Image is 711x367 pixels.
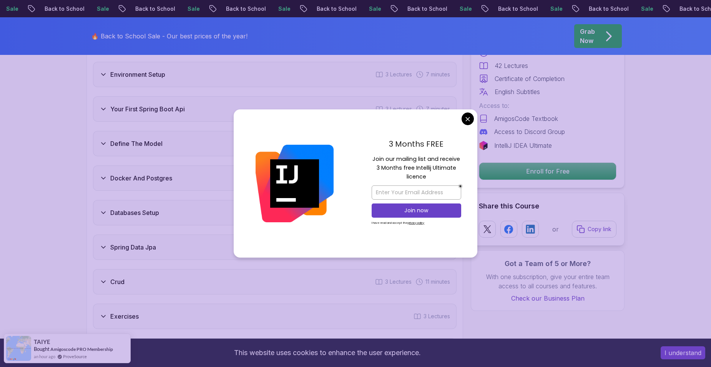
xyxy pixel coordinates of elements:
a: Check our Business Plan [479,294,616,303]
h2: Share this Course [479,201,616,212]
span: Bought [34,346,50,352]
span: 3 Lectures [385,278,412,286]
p: Sale [448,5,473,13]
p: 🔥 Back to School Sale - Our best prices of the year! [91,31,248,41]
p: Sale [357,5,382,13]
button: Databases Setup3 Lectures 11 minutes [93,200,457,225]
p: English Subtitles [495,87,540,96]
p: Access to Discord Group [494,127,565,136]
span: TAIYE [34,339,50,345]
p: Sale [630,5,654,13]
p: Access to: [479,101,616,110]
p: Back to School [33,5,85,13]
h3: Your First Spring Boot Api [110,104,185,114]
p: Back to School [214,5,267,13]
span: 3 Lectures [385,105,412,113]
button: Accept cookies [661,346,705,359]
img: provesource social proof notification image [6,336,31,361]
p: Certificate of Completion [495,74,565,83]
div: This website uses cookies to enhance the user experience. [6,344,649,361]
h3: Environment Setup [110,70,165,79]
a: ProveSource [63,353,87,360]
button: Environment Setup3 Lectures 7 minutes [93,62,457,87]
p: Back to School [124,5,176,13]
p: AmigosCode Textbook [494,114,558,123]
button: Exercises3 Lectures [93,304,457,329]
span: 3 Lectures [385,71,412,78]
p: Enroll for Free [479,163,616,180]
p: Back to School [487,5,539,13]
p: Sale [176,5,201,13]
h3: Exercises [110,312,139,321]
a: Amigoscode PRO Membership [50,346,113,352]
h3: Crud [110,277,125,286]
span: 7 minutes [426,71,450,78]
p: IntelliJ IDEA Ultimate [494,141,552,150]
h3: Docker And Postgres [110,174,172,183]
span: an hour ago [34,353,55,360]
p: or [552,225,559,234]
p: Back to School [396,5,448,13]
span: 7 minutes [426,105,450,113]
button: Crud3 Lectures 11 minutes [93,269,457,294]
span: 11 minutes [425,278,450,286]
button: Enroll for Free [479,162,616,180]
p: Sale [539,5,563,13]
span: 3 Lectures [424,312,450,320]
p: Grab Now [580,27,595,45]
h3: Spring Data Jpa [110,243,156,252]
p: Sale [85,5,110,13]
p: Sale [267,5,291,13]
button: Spring Data Jpa4 Lectures 19 minutes [93,235,457,260]
button: Define The Model2 Lectures 8 minutes [93,131,457,156]
p: With one subscription, give your entire team access to all courses and features. [479,272,616,291]
h3: Got a Team of 5 or More? [479,258,616,269]
p: Back to School [577,5,630,13]
img: jetbrains logo [479,141,488,150]
p: Back to School [305,5,357,13]
button: Copy link [572,221,616,238]
button: Your First Spring Boot Api3 Lectures 7 minutes [93,96,457,122]
h3: Define The Model [110,139,163,148]
p: Copy link [588,225,611,233]
h3: Databases Setup [110,208,159,217]
button: Docker And Postgres6 Lectures 11 minutes [93,165,457,191]
p: 42 Lectures [495,61,528,70]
